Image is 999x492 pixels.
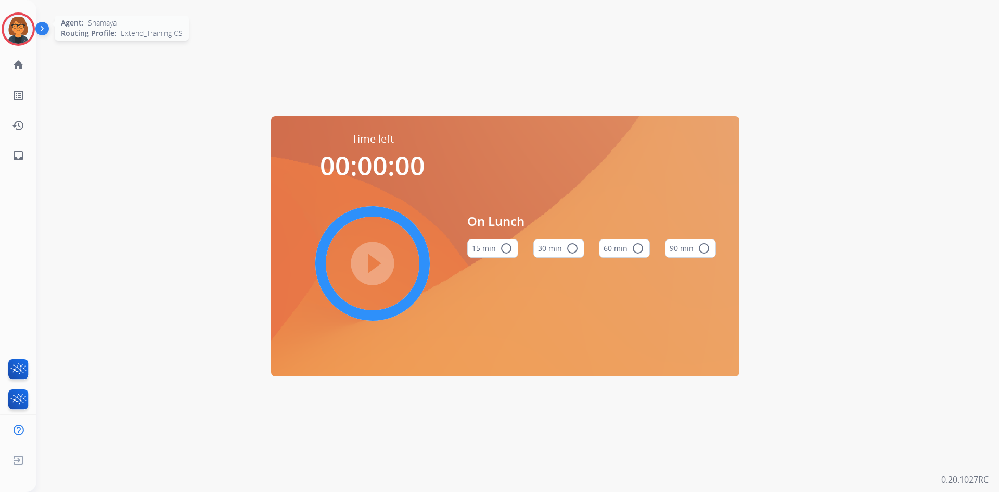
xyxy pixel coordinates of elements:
[632,242,644,255] mat-icon: radio_button_unchecked
[61,18,84,28] span: Agent:
[467,212,716,231] span: On Lunch
[12,119,24,132] mat-icon: history
[4,15,33,44] img: avatar
[88,18,117,28] span: Shamaya
[500,242,513,255] mat-icon: radio_button_unchecked
[467,239,518,258] button: 15 min
[61,28,117,39] span: Routing Profile:
[12,149,24,162] mat-icon: inbox
[599,239,650,258] button: 60 min
[320,148,425,183] span: 00:00:00
[566,242,579,255] mat-icon: radio_button_unchecked
[352,132,394,146] span: Time left
[533,239,584,258] button: 30 min
[698,242,710,255] mat-icon: radio_button_unchecked
[665,239,716,258] button: 90 min
[12,59,24,71] mat-icon: home
[121,28,183,39] span: Extend_Training CS
[12,89,24,102] mat-icon: list_alt
[941,473,989,486] p: 0.20.1027RC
